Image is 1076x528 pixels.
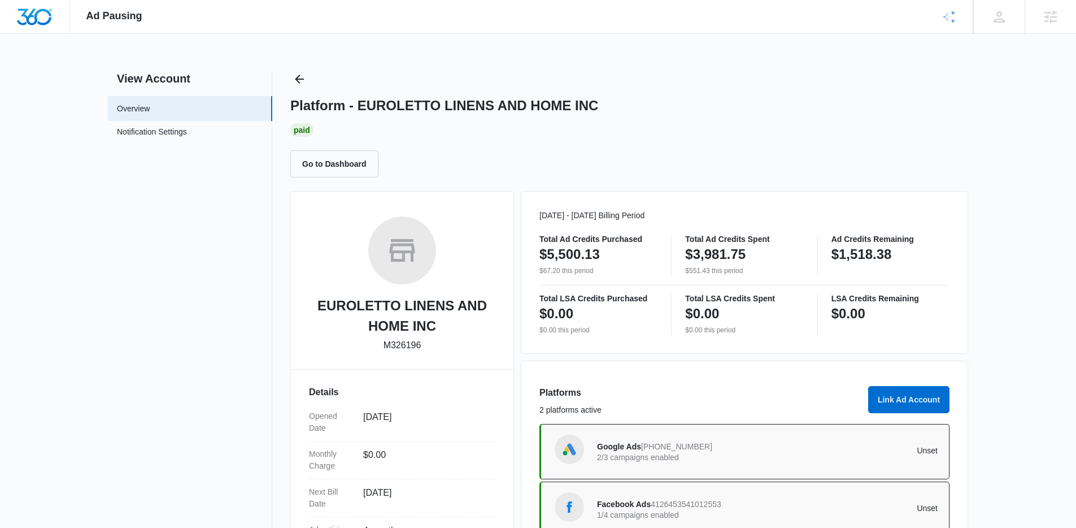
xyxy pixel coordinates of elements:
[539,386,861,400] h3: Platforms
[539,295,657,302] p: Total LSA Credits Purchased
[290,159,385,168] a: Go to Dashboard
[290,97,598,114] h1: Platform - EUROLETTO LINENS AND HOME INC
[539,210,949,222] p: [DATE] - [DATE] Billing Period
[539,266,657,276] p: $67.20 this period
[117,103,150,115] a: Overview
[561,441,578,458] img: Google Ads
[831,305,865,323] p: $0.00
[290,70,308,88] button: Back
[117,126,187,141] a: Notification Settings
[539,245,600,263] p: $5,500.13
[539,424,949,479] a: Google AdsGoogle Ads[PHONE_NUMBER]2/3 campaigns enabledUnset
[290,123,313,137] div: Paid
[831,235,949,243] p: Ad Credits Remaining
[539,404,861,416] p: 2 platforms active
[831,245,892,263] p: $1,518.38
[597,442,641,451] span: Google Ads
[363,486,486,510] dd: [DATE]
[597,500,651,509] span: Facebook Ads
[685,266,803,276] p: $551.43 this period
[384,339,421,352] p: M326196
[539,305,573,323] p: $0.00
[539,325,657,335] p: $0.00 this period
[309,479,495,517] div: Next Bill Date[DATE]
[309,410,354,434] dt: Opened Date
[651,500,721,509] span: 4126453541012553
[561,499,578,516] img: Facebook Ads
[641,442,712,451] span: [PHONE_NUMBER]
[86,10,142,22] span: Ad Pausing
[309,448,354,472] dt: Monthly Charge
[768,447,938,455] p: Unset
[108,70,272,87] h2: View Account
[309,486,354,510] dt: Next Bill Date
[831,295,949,302] p: LSA Credits Remaining
[597,511,768,519] p: 1/4 campaigns enabled
[290,150,378,178] button: Go to Dashboard
[363,410,486,434] dd: [DATE]
[309,386,495,399] h3: Details
[685,325,803,335] p: $0.00 this period
[685,295,803,302] p: Total LSA Credits Spent
[363,448,486,472] dd: $0.00
[685,235,803,243] p: Total Ad Credits Spent
[309,442,495,479] div: Monthly Charge$0.00
[309,404,495,442] div: Opened Date[DATE]
[539,235,657,243] p: Total Ad Credits Purchased
[309,296,495,336] h2: EUROLETTO LINENS AND HOME INC
[685,245,746,263] p: $3,981.75
[768,504,938,512] p: Unset
[685,305,719,323] p: $0.00
[868,386,949,413] button: Link Ad Account
[597,453,768,461] p: 2/3 campaigns enabled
